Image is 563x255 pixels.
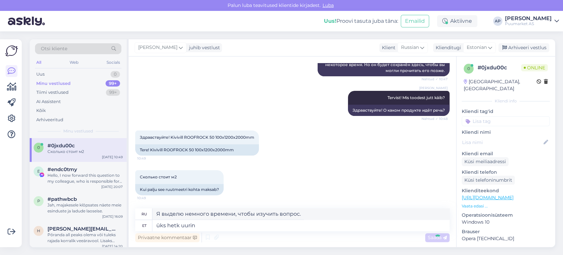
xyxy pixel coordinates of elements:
span: [PERSON_NAME] [419,86,448,91]
span: Estonian [467,44,487,51]
div: Uus [36,71,45,78]
span: h [37,228,40,233]
div: AP [493,17,502,26]
div: Tere! Kivivill ROOFROCK 50 100x1200x2000mm [135,144,259,156]
span: #0jxdu00c [47,143,75,149]
div: Tiimi vestlused [36,89,69,96]
p: Vaata edasi ... [462,203,550,209]
div: # 0jxdu00c [478,64,521,72]
div: Hello, I now forward this question to my colleague, who is responsible for this. The reply will b... [47,172,123,184]
span: Luba [321,2,336,8]
p: Operatsioonisüsteem [462,212,550,219]
div: 0 [110,71,120,78]
p: Windows 10 [462,219,550,226]
div: Kõik [36,107,46,114]
span: Tervist! Mis toodest jutt käib? [388,95,445,100]
p: Kliendi tag'id [462,108,550,115]
div: Arhiveeri vestlus [498,43,549,52]
div: [GEOGRAPHIC_DATA], [GEOGRAPHIC_DATA] [464,78,537,92]
a: [PERSON_NAME]Puumarket AS [505,16,559,26]
span: Nähtud ✓ 10:48 [422,116,448,121]
span: Online [521,64,548,71]
img: Askly Logo [5,45,18,57]
span: Minu vestlused [63,128,93,134]
p: Klienditeekond [462,187,550,194]
span: p [37,199,40,203]
p: Kliendi email [462,150,550,157]
span: Otsi kliente [41,45,67,52]
span: Здравствуйте! Kivivill ROOFROCK 50 100x1200x2000mm [140,135,254,140]
span: [PERSON_NAME] [138,44,177,51]
div: Küsi meiliaadressi [462,157,509,166]
div: [DATE] 20:07 [101,184,123,189]
b: Uus! [324,18,336,24]
span: 10:49 [137,196,162,200]
div: Klient [379,44,395,51]
span: 10:49 [137,156,162,161]
input: Lisa tag [462,116,550,126]
div: Proovi tasuta juba täna: [324,17,398,25]
span: 0 [37,145,40,150]
div: Puumarket AS [505,21,552,26]
span: Сколько стоит м2 [140,174,177,179]
div: Põranda all peaks olema või tuleks rajada korralik veeäravool. Lisaks eeldab selline lahendus ka ... [47,232,123,244]
span: #endc0tmy [47,166,77,172]
div: Здравствуйте! О каком продукте идёт речь? [348,105,450,116]
div: Klienditugi [433,44,461,51]
div: AI Assistent [36,98,61,105]
div: Web [68,58,80,67]
div: Aktiivne [437,15,477,27]
div: Küsi telefoninumbrit [462,176,515,185]
div: Kui palju see ruutmeetri kohta maksab? [135,184,224,195]
div: Сколько стоит м2 [47,149,123,155]
div: Kliendi info [462,98,550,104]
div: Minu vestlused [36,80,71,87]
div: Jah, majakesele klõpsates näete meie esinduste ja ladude laoseise. [47,202,123,214]
a: [URL][DOMAIN_NAME] [462,195,514,200]
span: #pathwbcb [47,196,77,202]
div: 99+ [106,89,120,96]
input: Lisa nimi [462,139,542,146]
p: Brauser [462,228,550,235]
div: [DATE] 14:20 [102,244,123,249]
span: e [37,169,40,174]
p: Kliendi nimi [462,129,550,136]
div: [DATE] 16:09 [102,214,123,219]
span: hendrik.savest@gmail.com [47,226,116,232]
button: Emailid [401,15,429,27]
div: 99+ [106,80,120,87]
div: Arhiveeritud [36,117,63,123]
span: Nähtud ✓ 10:47 [422,77,448,82]
span: Russian [401,44,419,51]
div: [PERSON_NAME] [505,16,552,21]
span: 0 [467,66,470,71]
div: [DATE] 10:49 [102,155,123,160]
p: Kliendi telefon [462,169,550,176]
div: juhib vestlust [186,44,220,51]
p: Opera [TECHNICAL_ID] [462,235,550,242]
div: Socials [105,58,121,67]
div: All [35,58,43,67]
